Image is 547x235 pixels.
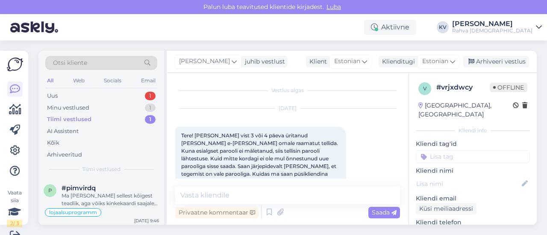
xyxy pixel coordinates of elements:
div: Arhiveeri vestlus [463,56,529,67]
div: [DATE] [175,104,400,112]
span: Otsi kliente [53,58,87,67]
div: Minu vestlused [47,104,89,112]
span: Tiimi vestlused [82,165,121,173]
div: Klienditugi [379,57,415,66]
div: [PERSON_NAME] [452,20,532,27]
a: [PERSON_NAME]Rahva [DEMOGRAPHIC_DATA] [452,20,542,34]
span: Estonian [422,57,448,66]
img: Askly Logo [7,58,23,71]
div: Arhiveeritud [47,151,82,159]
span: Tere! [PERSON_NAME] vist 3 või 4 päeva üritanud [PERSON_NAME] e-[PERSON_NAME] omale raamatut tell... [181,132,339,185]
div: Web [71,75,86,86]
span: [PERSON_NAME] [179,57,230,66]
div: Kõik [47,139,59,147]
div: Aktiivne [364,20,416,35]
span: Luba [324,3,344,11]
div: AI Assistent [47,127,79,136]
p: Kliendi telefon [416,218,530,227]
div: 1 [145,92,156,100]
div: Ma [PERSON_NAME] sellest kõigest teadlik, aga võiks kinkekaardi saajale saadetud kaaskirja teksti... [62,192,159,207]
div: Kliendi info [416,127,530,134]
input: Lisa nimi [416,179,520,189]
span: p [48,187,52,194]
div: Klient [306,57,327,66]
p: Kliendi email [416,194,530,203]
div: 1 [145,104,156,112]
span: Offline [490,83,527,92]
span: Estonian [334,57,360,66]
input: Lisa tag [416,150,530,163]
div: Vaata siia [7,189,22,227]
div: [DATE] 9:46 [134,218,159,224]
div: 2 / 3 [7,220,22,227]
div: All [45,75,55,86]
span: lojaalsuprogramm [49,210,97,215]
div: Tiimi vestlused [47,115,91,124]
span: v [423,85,426,92]
span: Saada [372,209,397,216]
div: 1 [145,115,156,124]
div: Rahva [DEMOGRAPHIC_DATA] [452,27,532,34]
p: Kliendi tag'id [416,139,530,148]
p: Kliendi nimi [416,166,530,175]
span: #pimvirdq [62,184,96,192]
div: Privaatne kommentaar [175,207,259,218]
div: KV [437,21,449,33]
div: Socials [102,75,123,86]
div: [GEOGRAPHIC_DATA], [GEOGRAPHIC_DATA] [418,101,513,119]
div: Email [139,75,157,86]
div: Uus [47,92,58,100]
div: Vestlus algas [175,87,400,94]
div: juhib vestlust [241,57,285,66]
div: Küsi meiliaadressi [416,203,476,215]
div: # vrjxdwcy [436,82,490,93]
